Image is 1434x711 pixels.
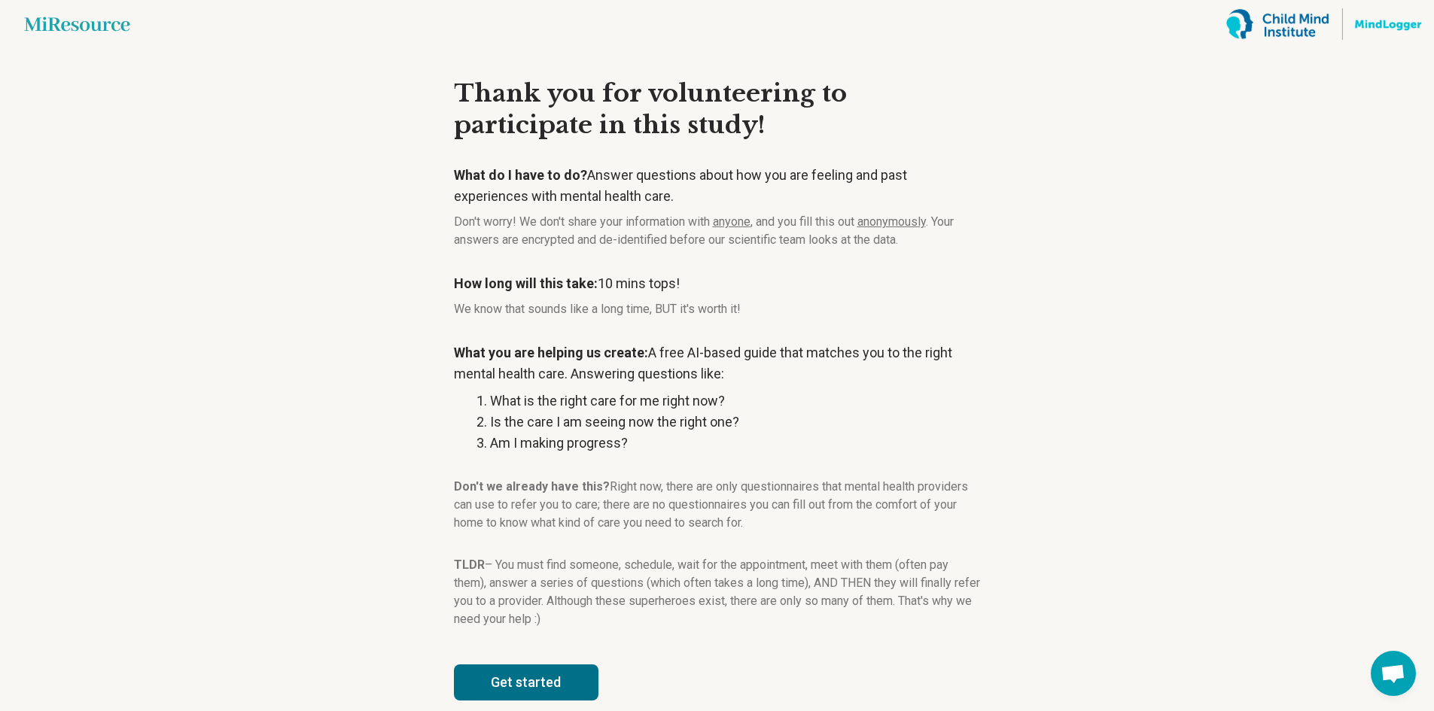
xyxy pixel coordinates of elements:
strong: How long will this take: [454,275,598,291]
li: Am I making progress? [490,433,981,454]
p: Don't worry! We don't share your information with , and you fill this out . Your answers are encr... [454,213,981,249]
span: anyone [713,214,750,229]
p: Answer questions about how you are feeling and past experiences with mental health care. [454,165,981,207]
p: – You must find someone, schedule, wait for the appointment, meet with them (often pay them), ans... [454,556,981,628]
strong: TLDR [454,558,485,572]
p: Right now, there are only questionnaires that mental health providers can use to refer you to car... [454,478,981,532]
strong: Don't we already have this? [454,479,610,494]
li: What is the right care for me right now? [490,390,981,412]
p: A free AI-based guide that matches you to the right mental health care. Answering questions like: [454,342,981,384]
strong: What do I have to do? [454,167,587,183]
p: 10 mins tops! [454,273,981,294]
button: Get started [454,664,598,700]
span: anonymously [857,214,926,229]
div: Open chat [1371,651,1416,696]
h3: Thank you for volunteering to participate in this study! [454,78,981,141]
strong: What you are helping us create: [454,345,648,360]
li: Is the care I am seeing now the right one? [490,412,981,433]
p: We know that sounds like a long time, BUT it's worth it! [454,300,981,318]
